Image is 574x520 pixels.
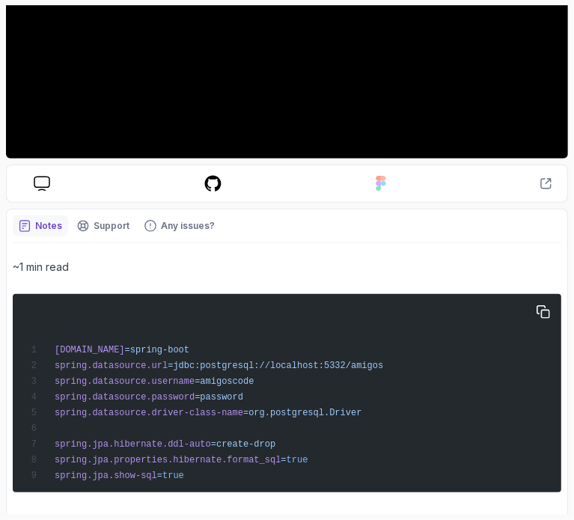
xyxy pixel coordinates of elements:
button: notes button [13,215,68,236]
span: =amigoscode [195,376,254,387]
span: true [162,471,184,481]
span: =password [195,392,243,403]
span: =spring-boot [125,345,189,355]
span: =create-drop [211,439,275,450]
span: spring.datasource.url [55,361,168,371]
a: course repo [192,174,234,193]
span: spring.datasource.driver-class-name [55,408,243,418]
p: Any issues? [161,220,215,232]
span: spring.jpa.show-sql [55,471,157,481]
span: spring.datasource.password [55,392,195,403]
span: =jdbc:postgresql://localhost:5332/amigos [168,361,383,371]
span: = [157,471,162,481]
span: spring.jpa.hibernate.ddl-auto [55,439,211,450]
span: true [287,455,308,465]
p: Support [94,220,129,232]
a: course slides [22,176,62,192]
span: spring.jpa.properties.hibernate.format_sql [55,455,281,465]
span: [DOMAIN_NAME] [55,345,125,355]
span: spring.datasource.username [55,376,195,387]
button: Feedback button [138,215,221,236]
p: ~1 min read [13,258,561,276]
span: =org.postgresql.Driver [243,408,361,418]
p: Notes [35,220,62,232]
button: Support button [71,215,135,236]
span: = [281,455,286,465]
